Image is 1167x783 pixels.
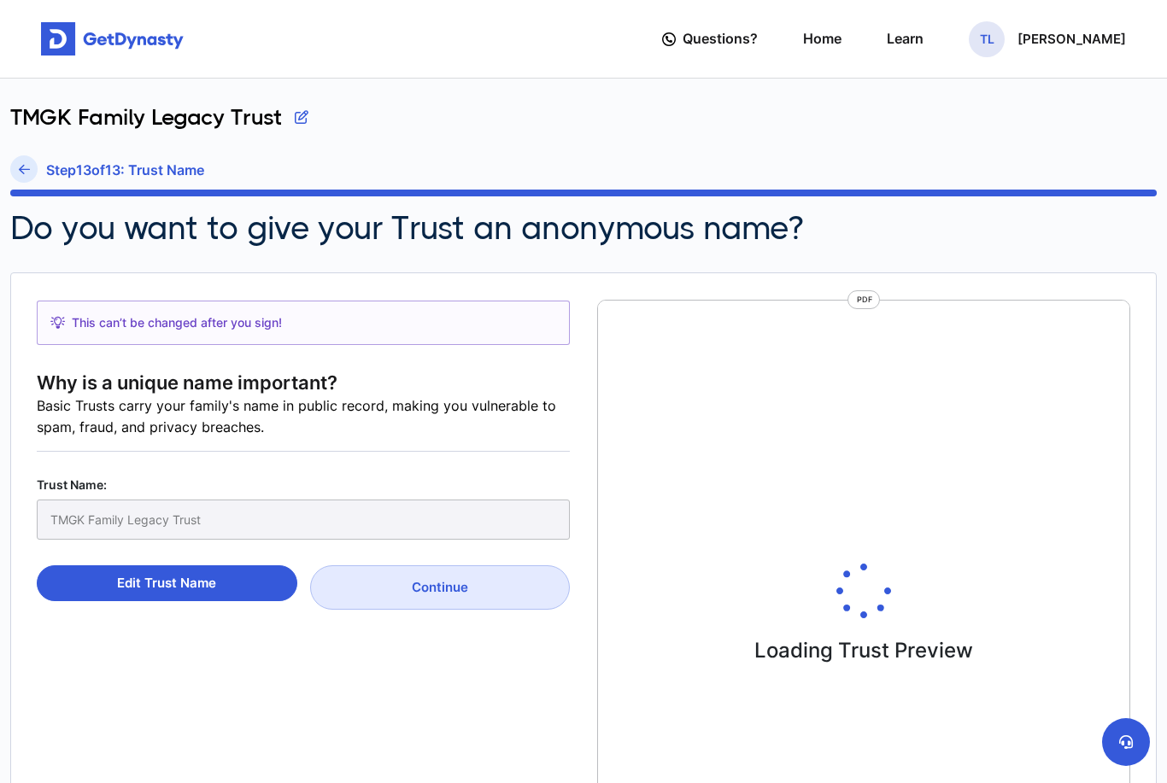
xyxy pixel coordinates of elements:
a: Home [803,15,842,63]
a: Learn [887,15,924,63]
h4: Loading Trust Preview [754,639,973,663]
span: TL [969,21,1005,57]
button: Continue [310,565,571,610]
button: Edit Trust Name [37,565,297,601]
a: Questions? [662,15,758,63]
p: [PERSON_NAME] [1017,32,1126,46]
span: Questions? [683,23,758,55]
div: Trust Name: [37,477,570,493]
div: PDF [847,290,880,309]
button: TL[PERSON_NAME] [969,21,1126,57]
div: Basic Trusts carry your family's name in public record, making you vulnerable to spam, fraud, and... [37,395,570,438]
div: TMGK Family Legacy Trust [10,104,1157,155]
h2: Do you want to give your Trust an anonymous name? [10,209,804,247]
img: Get started for free with Dynasty Trust Company [41,22,184,56]
span: Why is a unique name important? [37,371,337,395]
div: TMGK Family Legacy Trust [37,500,570,540]
h6: Step 13 of 13 : Trust Name [46,162,204,178]
span: This can’t be changed after you sign! [72,316,282,330]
